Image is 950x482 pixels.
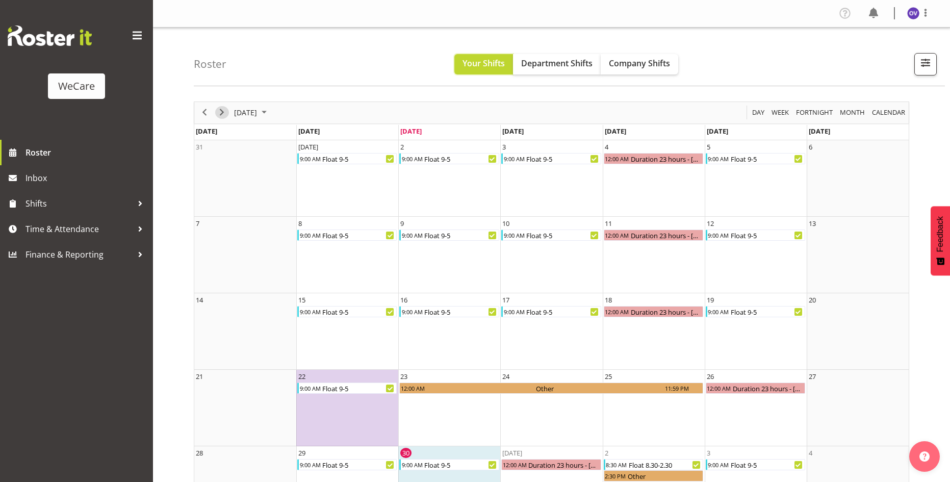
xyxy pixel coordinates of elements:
[296,370,398,446] td: Monday, September 22, 2025
[807,140,909,217] td: Saturday, September 6, 2025
[401,460,423,470] div: 9:00 AM
[196,218,199,229] div: 7
[707,230,730,240] div: 9:00 AM
[706,383,805,394] div: Duration 23 hours - Olive Vermazen Begin From Friday, September 26, 2025 at 12:00:00 AM GMT+12:00...
[400,383,425,393] div: 12:00 AM
[914,53,937,75] button: Filter Shifts
[513,54,601,74] button: Department Shifts
[215,106,229,119] button: Next
[503,154,525,164] div: 9:00 AM
[871,106,906,119] span: calendar
[398,217,500,293] td: Tuesday, September 9, 2025
[502,448,522,458] div: [DATE]
[809,126,830,136] span: [DATE]
[500,217,602,293] td: Wednesday, September 10, 2025
[454,54,513,74] button: Your Shifts
[194,217,296,293] td: Sunday, September 7, 2025
[707,448,710,458] div: 3
[603,140,705,217] td: Thursday, September 4, 2025
[401,154,423,164] div: 9:00 AM
[321,383,396,393] div: Float 9-5
[630,230,703,240] div: Duration 23 hours - [PERSON_NAME]
[604,307,630,317] div: 12:00 AM
[502,295,509,305] div: 17
[604,470,703,481] div: Other Begin From Thursday, October 2, 2025 at 2:30:00 PM GMT+13:00 Ends At Thursday, October 2, 2...
[707,126,728,136] span: [DATE]
[423,460,498,470] div: Float 9-5
[705,293,807,370] td: Friday, September 19, 2025
[299,460,321,470] div: 9:00 AM
[399,306,499,317] div: Float 9-5 Begin From Tuesday, September 16, 2025 at 9:00:00 AM GMT+12:00 Ends At Tuesday, Septemb...
[500,370,602,446] td: Wednesday, September 24, 2025
[298,295,305,305] div: 15
[297,230,397,241] div: Float 9-5 Begin From Monday, September 8, 2025 at 9:00:00 AM GMT+12:00 Ends At Monday, September ...
[194,58,226,70] h4: Roster
[399,383,703,394] div: Other Begin From Tuesday, September 23, 2025 at 12:00:00 AM GMT+12:00 Ends At Thursday, September...
[501,459,601,470] div: Duration 23 hours - Olive Vermazen Begin From Wednesday, October 1, 2025 at 12:00:00 AM GMT+13:00...
[604,459,703,470] div: Float 8.30-2.30 Begin From Thursday, October 2, 2025 at 8:30:00 AM GMT+13:00 Ends At Thursday, Oc...
[297,153,397,164] div: Float 9-5 Begin From Monday, September 1, 2025 at 9:00:00 AM GMT+12:00 Ends At Monday, September ...
[502,218,509,229] div: 10
[809,218,816,229] div: 13
[706,459,805,470] div: Float 9-5 Begin From Friday, October 3, 2025 at 9:00:00 AM GMT+13:00 Ends At Friday, October 3, 2...
[399,230,499,241] div: Float 9-5 Begin From Tuesday, September 9, 2025 at 9:00:00 AM GMT+12:00 Ends At Tuesday, Septembe...
[706,230,805,241] div: Float 9-5 Begin From Friday, September 12, 2025 at 9:00:00 AM GMT+12:00 Ends At Friday, September...
[299,307,321,317] div: 9:00 AM
[707,295,714,305] div: 19
[401,307,423,317] div: 9:00 AM
[751,106,765,119] span: Day
[706,306,805,317] div: Float 9-5 Begin From Friday, September 19, 2025 at 9:00:00 AM GMT+12:00 Ends At Friday, September...
[839,106,866,119] span: Month
[299,230,321,240] div: 9:00 AM
[25,247,133,262] span: Finance & Reporting
[502,460,527,470] div: 12:00 AM
[298,448,305,458] div: 29
[919,451,930,462] img: help-xxl-2.png
[605,126,626,136] span: [DATE]
[501,230,601,241] div: Float 9-5 Begin From Wednesday, September 10, 2025 at 9:00:00 AM GMT+12:00 Ends At Wednesday, Sep...
[707,142,710,152] div: 5
[298,371,305,382] div: 22
[502,126,524,136] span: [DATE]
[299,154,321,164] div: 9:00 AM
[423,230,498,240] div: Float 9-5
[730,307,805,317] div: Float 9-5
[196,295,203,305] div: 14
[503,307,525,317] div: 9:00 AM
[423,154,498,164] div: Float 9-5
[605,295,612,305] div: 18
[423,307,498,317] div: Float 9-5
[838,106,867,119] button: Timeline Month
[501,153,601,164] div: Float 9-5 Begin From Wednesday, September 3, 2025 at 9:00:00 AM GMT+12:00 Ends At Wednesday, Sept...
[400,126,422,136] span: [DATE]
[730,460,805,470] div: Float 9-5
[630,307,703,317] div: Duration 23 hours - [PERSON_NAME]
[296,293,398,370] td: Monday, September 15, 2025
[196,371,203,382] div: 21
[213,102,230,123] div: next period
[296,217,398,293] td: Monday, September 8, 2025
[605,142,608,152] div: 4
[706,153,805,164] div: Float 9-5 Begin From Friday, September 5, 2025 at 9:00:00 AM GMT+12:00 Ends At Friday, September ...
[196,142,203,152] div: 31
[525,307,600,317] div: Float 9-5
[604,153,703,164] div: Duration 23 hours - Olive Vermazen Begin From Thursday, September 4, 2025 at 12:00:00 AM GMT+12:0...
[604,471,627,481] div: 2:30 PM
[707,218,714,229] div: 12
[399,153,499,164] div: Float 9-5 Begin From Tuesday, September 2, 2025 at 9:00:00 AM GMT+12:00 Ends At Tuesday, Septembe...
[8,26,92,46] img: Rosterit website logo
[603,217,705,293] td: Thursday, September 11, 2025
[907,7,919,19] img: olive-vermazen11854.jpg
[601,54,678,74] button: Company Shifts
[400,142,404,152] div: 2
[605,460,628,470] div: 8:30 AM
[605,371,612,382] div: 25
[194,293,296,370] td: Sunday, September 14, 2025
[400,295,407,305] div: 16
[795,106,834,119] span: Fortnight
[730,154,805,164] div: Float 9-5
[196,448,203,458] div: 28
[770,106,791,119] button: Timeline Week
[233,106,271,119] button: September 2025
[321,230,396,240] div: Float 9-5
